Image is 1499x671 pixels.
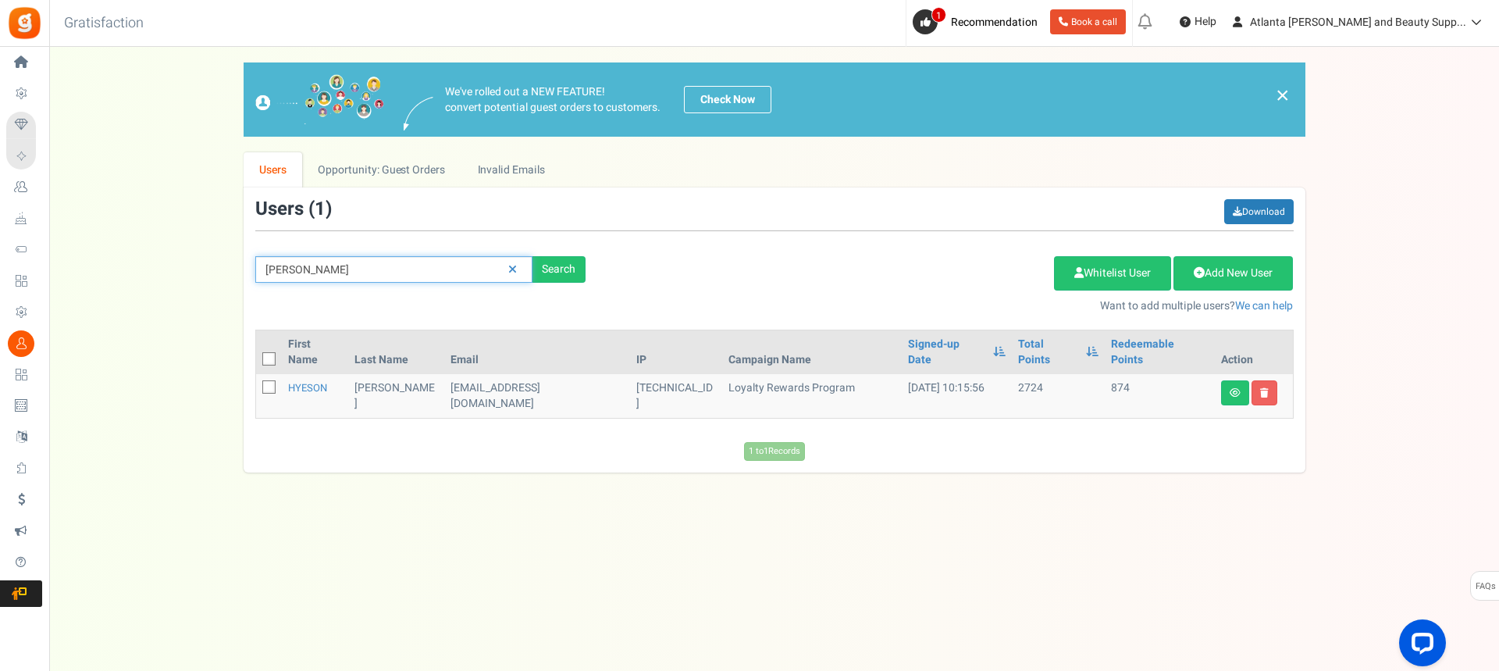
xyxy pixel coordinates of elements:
[255,256,532,283] input: Search by email or name
[255,74,384,125] img: images
[1224,199,1294,224] a: Download
[348,330,444,374] th: Last Name
[315,195,326,223] span: 1
[444,330,630,374] th: Email
[630,330,722,374] th: IP
[913,9,1044,34] a: 1 Recommendation
[288,380,327,395] a: HYESON
[908,337,985,368] a: Signed-up Date
[500,256,525,284] a: Reset
[47,8,161,39] h3: Gratisfaction
[630,374,722,418] td: [TECHNICAL_ID]
[1111,337,1209,368] a: Redeemable Points
[1050,9,1126,34] a: Book a call
[931,7,946,23] span: 1
[302,152,461,187] a: Opportunity: Guest Orders
[722,330,902,374] th: Campaign Name
[348,374,444,418] td: [PERSON_NAME]
[902,374,1012,418] td: [DATE] 10:15:56
[1105,374,1215,418] td: 874
[1250,14,1466,30] span: Atlanta [PERSON_NAME] and Beauty Supp...
[445,84,660,116] p: We've rolled out a NEW FEATURE! convert potential guest orders to customers.
[1018,337,1078,368] a: Total Points
[609,298,1294,314] p: Want to add multiple users?
[1054,256,1171,291] a: Whitelist User
[684,86,771,113] a: Check Now
[951,14,1038,30] span: Recommendation
[532,256,586,283] div: Search
[1012,374,1105,418] td: 2724
[1191,14,1216,30] span: Help
[1173,9,1223,34] a: Help
[282,330,349,374] th: First Name
[1260,388,1269,398] i: Delete user
[722,374,902,418] td: Loyalty Rewards Program
[7,5,42,41] img: Gratisfaction
[244,152,303,187] a: Users
[1215,330,1293,374] th: Action
[1173,256,1293,291] a: Add New User
[1475,572,1496,601] span: FAQs
[404,97,433,130] img: images
[255,199,332,220] h3: Users ( )
[1230,388,1241,398] i: View details
[444,374,630,418] td: [EMAIL_ADDRESS][DOMAIN_NAME]
[1276,86,1290,105] a: ×
[461,152,561,187] a: Invalid Emails
[1235,298,1293,314] a: We can help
